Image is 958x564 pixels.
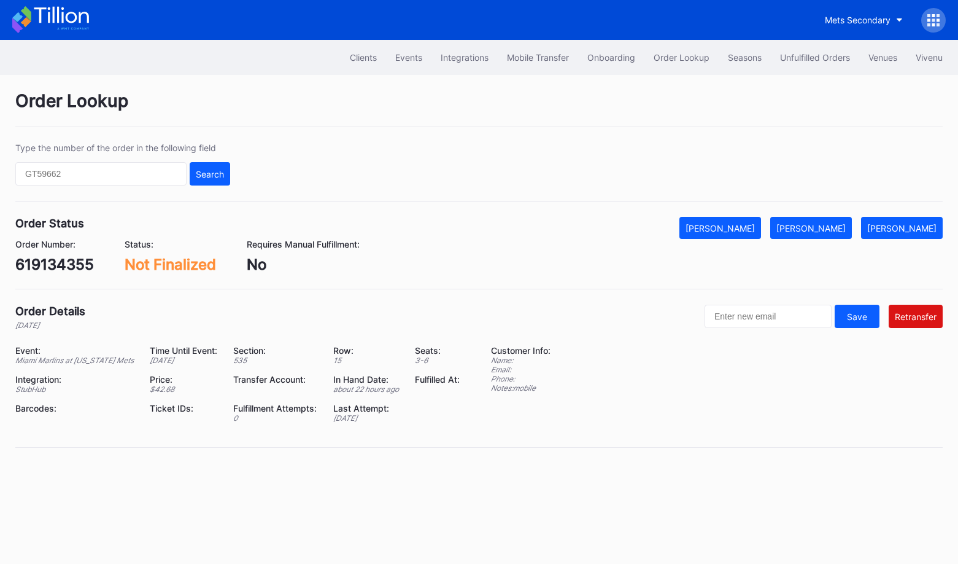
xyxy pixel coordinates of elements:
[491,383,550,393] div: Notes: mobile
[341,46,386,69] button: Clients
[350,52,377,63] div: Clients
[776,223,846,233] div: [PERSON_NAME]
[867,223,937,233] div: [PERSON_NAME]
[333,385,400,394] div: about 22 hours ago
[705,305,832,328] input: Enter new email
[868,52,897,63] div: Venues
[415,356,460,365] div: 3 - 6
[491,365,550,374] div: Email:
[395,52,422,63] div: Events
[431,46,498,69] button: Integrations
[415,345,460,356] div: Seats:
[190,162,230,186] button: Search
[150,345,218,356] div: Time Until Event:
[491,356,550,365] div: Name:
[816,9,912,31] button: Mets Secondary
[415,374,460,385] div: Fulfilled At:
[491,345,550,356] div: Customer Info:
[233,374,317,385] div: Transfer Account:
[233,356,317,365] div: 535
[587,52,635,63] div: Onboarding
[859,46,906,69] button: Venues
[771,46,859,69] button: Unfulfilled Orders
[15,305,85,318] div: Order Details
[333,374,400,385] div: In Hand Date:
[441,52,489,63] div: Integrations
[861,217,943,239] button: [PERSON_NAME]
[247,239,360,249] div: Requires Manual Fulfillment:
[15,90,943,127] div: Order Lookup
[125,256,216,273] div: Not Finalized
[15,162,187,186] input: GT59662
[15,217,84,230] div: Order Status
[15,321,85,330] div: [DATE]
[233,413,317,423] div: 0
[15,256,94,273] div: 619134355
[386,46,431,69] button: Events
[150,356,218,365] div: [DATE]
[780,52,850,63] div: Unfulfilled Orders
[15,403,134,413] div: Barcodes:
[233,345,317,356] div: Section:
[15,143,230,153] div: Type the number of the order in the following field
[247,256,360,273] div: No
[906,46,952,69] button: Vivenu
[333,413,400,423] div: [DATE]
[491,374,550,383] div: Phone:
[498,46,578,69] button: Mobile Transfer
[847,311,867,322] div: Save
[150,385,218,394] div: $ 42.68
[150,374,218,385] div: Price:
[719,46,771,69] button: Seasons
[825,15,890,25] div: Mets Secondary
[728,52,762,63] div: Seasons
[333,345,400,356] div: Row:
[333,356,400,365] div: 15
[15,385,134,394] div: StubHub
[654,52,709,63] div: Order Lookup
[150,403,218,413] div: Ticket IDs:
[679,217,761,239] button: [PERSON_NAME]
[889,305,943,328] button: Retransfer
[686,223,755,233] div: [PERSON_NAME]
[233,403,317,413] div: Fulfillment Attempts:
[15,356,134,365] div: Miami Marlins at [US_STATE] Mets
[835,305,879,328] button: Save
[125,239,216,249] div: Status:
[770,217,852,239] button: [PERSON_NAME]
[895,311,937,322] div: Retransfer
[916,52,943,63] div: Vivenu
[15,345,134,356] div: Event:
[507,52,569,63] div: Mobile Transfer
[644,46,719,69] button: Order Lookup
[15,239,94,249] div: Order Number:
[333,403,400,413] div: Last Attempt:
[578,46,644,69] button: Onboarding
[196,169,224,179] div: Search
[15,374,134,385] div: Integration:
